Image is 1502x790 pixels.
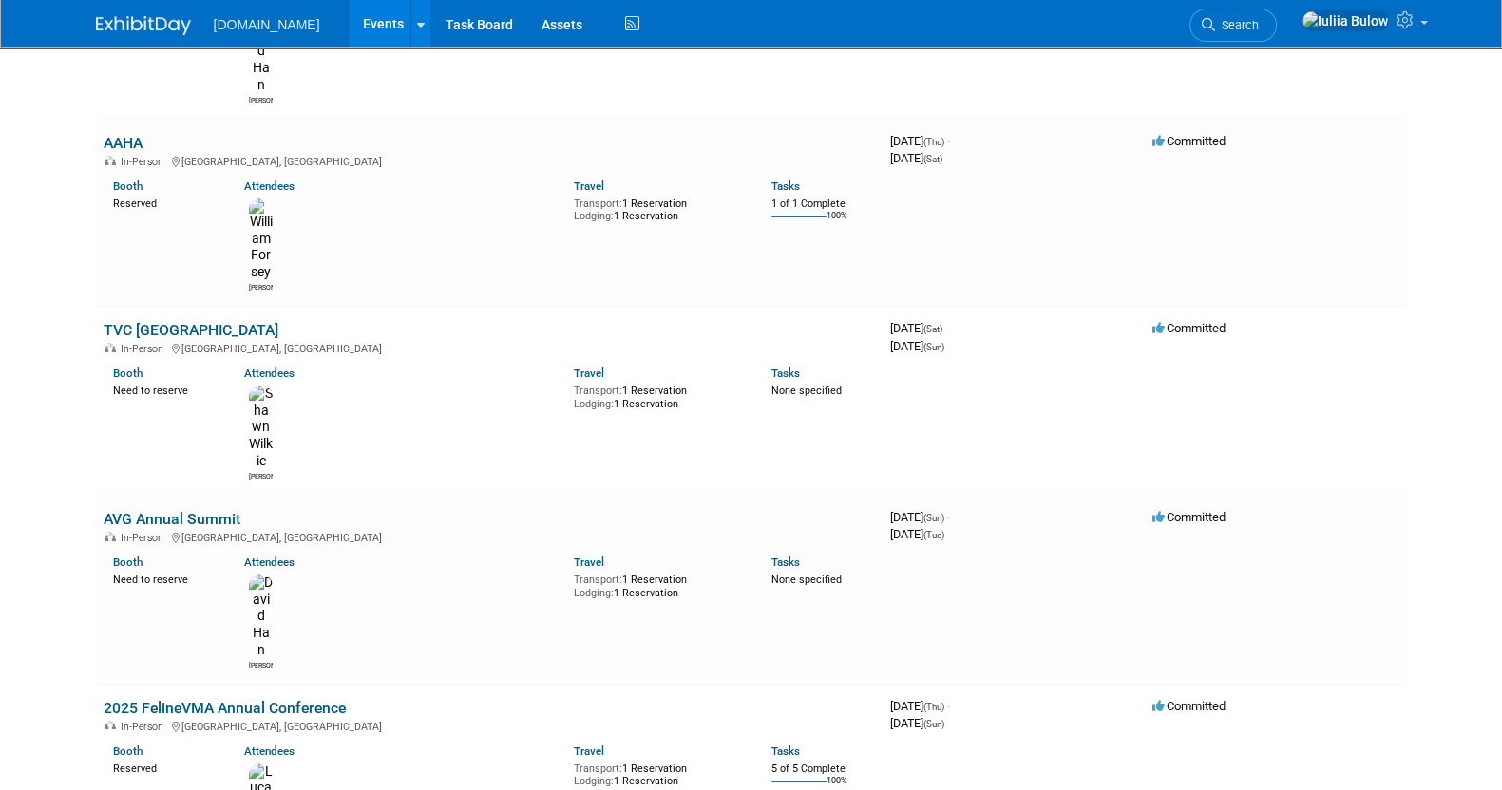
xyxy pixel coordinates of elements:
div: [GEOGRAPHIC_DATA], [GEOGRAPHIC_DATA] [104,153,875,168]
td: 100% [827,211,847,236]
span: (Sat) [923,154,942,164]
a: Booth [113,555,143,569]
img: In-Person Event [105,532,116,541]
div: Need to reserve [113,570,217,587]
span: - [947,134,950,148]
span: Committed [1152,510,1226,524]
a: Tasks [771,367,800,380]
a: Attendees [244,367,295,380]
div: 1 Reservation 1 Reservation [574,759,743,788]
div: [GEOGRAPHIC_DATA], [GEOGRAPHIC_DATA] [104,529,875,544]
span: Committed [1152,699,1226,713]
span: [DATE] [890,321,948,335]
a: Search [1189,9,1277,42]
span: Transport: [574,574,622,586]
div: Reserved [113,194,217,211]
a: Travel [574,744,604,758]
div: 1 of 1 Complete [771,197,875,211]
span: - [945,321,948,335]
a: Attendees [244,744,295,758]
span: In-Person [121,343,169,355]
a: Booth [113,367,143,380]
div: 1 Reservation 1 Reservation [574,194,743,223]
span: Search [1215,18,1259,32]
a: TVC [GEOGRAPHIC_DATA] [104,321,278,339]
span: Committed [1152,321,1226,335]
span: [DATE] [890,339,944,353]
span: Lodging: [574,587,614,599]
div: [GEOGRAPHIC_DATA], [GEOGRAPHIC_DATA] [104,340,875,355]
a: Travel [574,367,604,380]
div: David Han [249,659,273,670]
div: Reserved [113,759,217,776]
div: 1 Reservation 1 Reservation [574,570,743,599]
div: 1 Reservation 1 Reservation [574,381,743,410]
span: Transport: [574,762,622,775]
span: None specified [771,574,842,586]
a: Attendees [244,179,295,193]
span: In-Person [121,532,169,544]
span: Transport: [574,385,622,397]
a: Tasks [771,744,800,758]
span: [DATE] [890,699,950,713]
span: (Sun) [923,513,944,523]
div: William Forsey [249,281,273,292]
span: (Sun) [923,342,944,352]
img: Shawn Wilkie [249,386,273,470]
span: Lodging: [574,398,614,410]
a: Travel [574,179,604,193]
div: Need to reserve [113,381,217,398]
span: Lodging: [574,210,614,222]
img: David Han [249,574,273,659]
img: Iuliia Bulow [1302,10,1389,31]
span: (Thu) [923,137,944,147]
a: Tasks [771,179,800,193]
span: Committed [1152,134,1226,148]
a: Tasks [771,555,800,569]
span: [DATE] [890,510,950,524]
div: Shawn Wilkie [249,470,273,481]
div: David Han [249,94,273,105]
a: AAHA [104,134,143,152]
a: 2025 FelineVMA Annual Conference [104,699,346,717]
span: Lodging: [574,775,614,787]
a: Booth [113,744,143,758]
span: - [947,510,950,524]
img: ExhibitDay [96,16,191,35]
a: Travel [574,555,604,569]
span: [DATE] [890,134,950,148]
span: (Sun) [923,719,944,729]
img: David Han [249,9,273,94]
span: (Tue) [923,530,944,540]
span: [DATE] [890,527,944,541]
img: In-Person Event [105,343,116,352]
span: In-Person [121,156,169,168]
div: 5 of 5 Complete [771,762,875,776]
img: William Forsey [249,198,273,281]
a: Booth [113,179,143,193]
span: None specified [771,385,842,397]
img: In-Person Event [105,156,116,165]
a: Attendees [244,555,295,569]
span: - [947,699,950,713]
span: In-Person [121,721,169,733]
div: [GEOGRAPHIC_DATA], [GEOGRAPHIC_DATA] [104,718,875,733]
a: AVG Annual Summit [104,510,240,528]
span: [DATE] [890,151,942,165]
span: Transport: [574,197,622,210]
span: (Thu) [923,702,944,712]
span: [DOMAIN_NAME] [214,17,320,32]
img: In-Person Event [105,721,116,730]
span: [DATE] [890,716,944,730]
span: (Sat) [923,324,942,334]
